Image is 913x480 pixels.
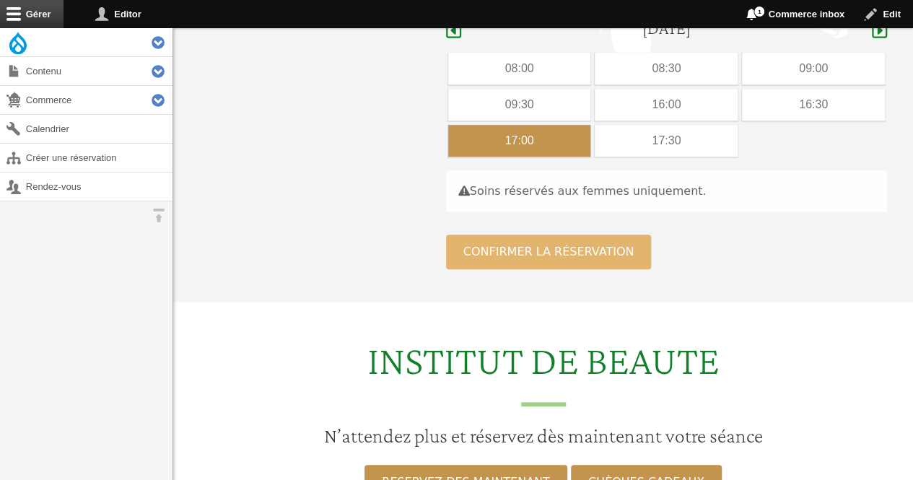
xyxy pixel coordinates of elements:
[595,89,738,121] div: 16:00
[642,18,691,39] h4: [DATE]
[753,6,765,17] span: 1
[182,424,904,448] h3: N’attendez plus et réservez dès maintenant votre séance
[595,125,738,157] div: 17:30
[182,336,904,406] h2: INSTITUT DE BEAUTE
[446,170,887,212] div: Soins réservés aux femmes uniquement.
[742,53,885,84] div: 09:00
[446,235,652,269] button: Confirmer la réservation
[144,201,172,230] button: Orientation horizontale
[448,89,591,121] div: 09:30
[448,125,591,157] div: 17:00
[742,89,885,121] div: 16:30
[595,53,738,84] div: 08:30
[448,53,591,84] div: 08:00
